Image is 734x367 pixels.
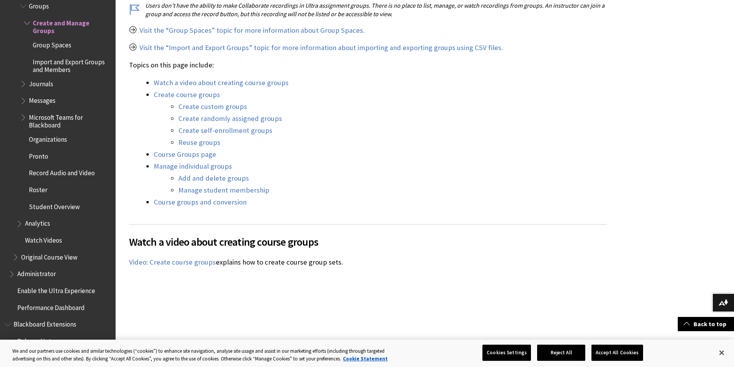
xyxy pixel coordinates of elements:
[343,355,388,362] a: More information about your privacy, opens in a new tab
[129,1,607,18] p: Users don’t have the ability to make Collaborate recordings in Ultra assignment groups. There is ...
[713,344,730,361] button: Close
[139,26,364,35] a: Visit the “Group Spaces” topic for more information about Group Spaces.
[29,200,80,211] span: Student Overview
[29,150,48,160] span: Pronto
[139,43,503,52] a: Visit the “Import and Export Groups” topic for more information about importing and exporting gro...
[154,78,289,87] a: Watch a video about creating course groups
[25,217,50,228] span: Analytics
[482,345,531,361] button: Cookies Settings
[129,258,216,267] a: Video: Create course groups
[29,111,110,129] span: Microsoft Teams for Blackboard
[129,60,607,70] p: Topics on this page include:
[129,257,607,267] p: explains how to create course group sets.
[178,114,282,123] a: Create randomly assigned groups
[591,345,643,361] button: Accept All Cookies
[178,138,220,147] a: Reuse groups
[129,234,607,250] span: Watch a video about creating course groups
[33,17,110,35] span: Create and Manage Groups
[29,183,47,194] span: Roster
[12,347,404,362] div: We and our partners use cookies and similar technologies (“cookies”) to enhance site navigation, ...
[29,77,53,88] span: Journals
[33,39,71,49] span: Group Spaces
[13,318,76,328] span: Blackboard Extensions
[29,167,95,177] span: Record Audio and Video
[154,162,232,171] a: Manage individual groups
[17,268,56,278] span: Administrator
[17,284,95,295] span: Enable the Ultra Experience
[29,94,55,105] span: Messages
[178,174,249,183] a: Add and delete groups
[17,301,85,312] span: Performance Dashboard
[178,186,269,195] a: Manage student membership
[537,345,585,361] button: Reject All
[678,317,734,331] a: Back to top
[154,150,216,159] a: Course Groups page
[21,251,77,261] span: Original Course View
[178,102,247,111] a: Create custom groups
[178,126,272,135] a: Create self-enrollment groups
[154,198,247,207] a: Course groups and conversion
[17,335,57,345] span: Release Notes
[25,234,62,244] span: Watch Videos
[154,90,220,99] a: Create course groups
[29,133,67,143] span: Organizations
[33,55,110,74] span: Import and Export Groups and Members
